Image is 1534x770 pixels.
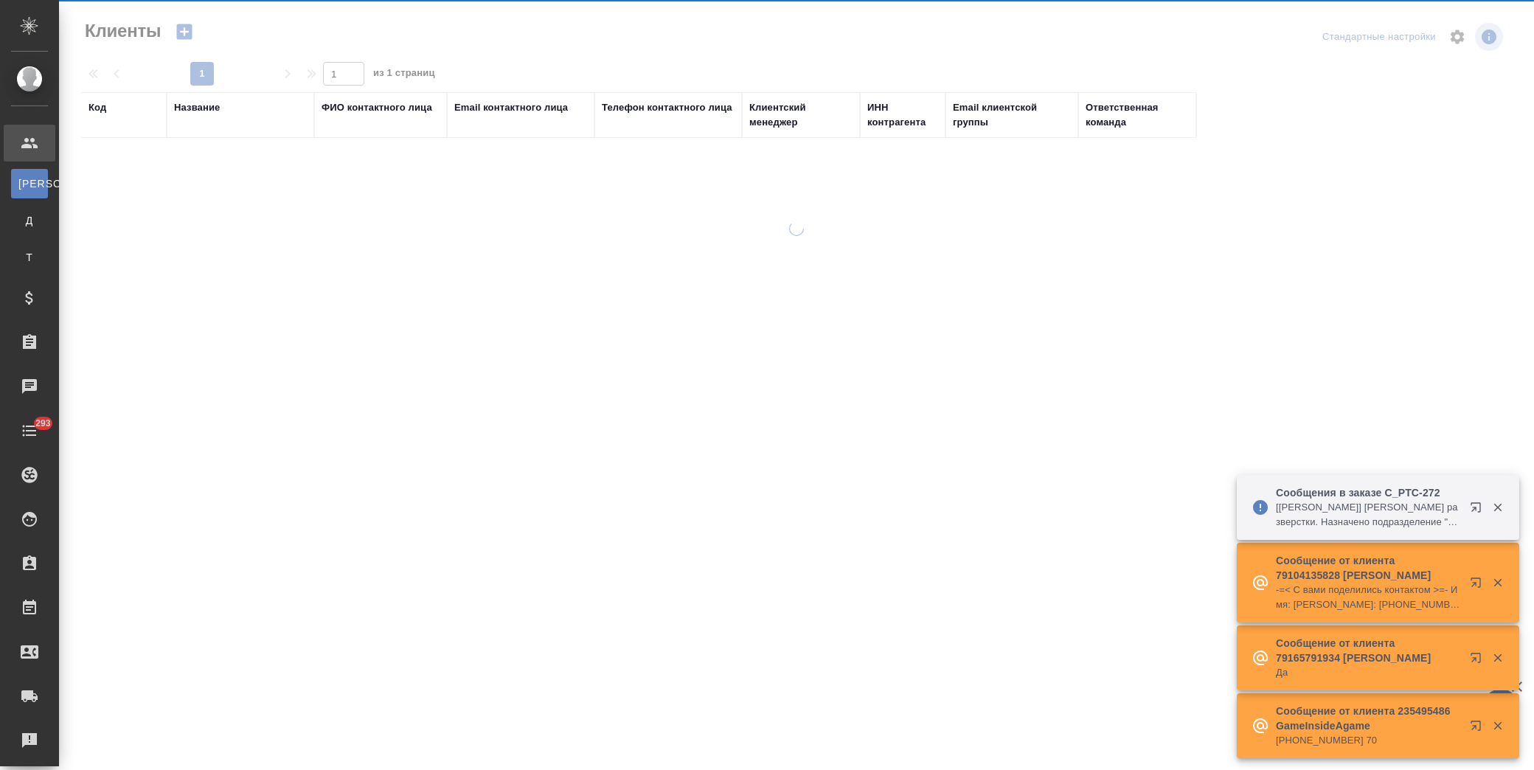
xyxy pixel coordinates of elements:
span: [PERSON_NAME] [18,176,41,191]
button: Закрыть [1482,651,1513,665]
button: Закрыть [1482,576,1513,589]
div: Ответственная команда [1086,100,1189,130]
button: Открыть в новой вкладке [1461,568,1496,603]
div: Email контактного лица [454,100,568,115]
div: ФИО контактного лица [322,100,432,115]
div: Клиентский менеджер [749,100,853,130]
p: Сообщение от клиента 235495486 GameInsideAgame [1276,704,1460,733]
p: Сообщение от клиента 79165791934 [PERSON_NAME] [1276,636,1460,665]
button: Открыть в новой вкладке [1461,711,1496,746]
a: Т [11,243,48,272]
div: ИНН контрагента [867,100,938,130]
div: Телефон контактного лица [602,100,732,115]
a: [PERSON_NAME] [11,169,48,198]
p: Сообщения в заказе C_PTC-272 [1276,485,1460,500]
a: Д [11,206,48,235]
p: [PHONE_NUMBER] 70 [1276,733,1460,748]
p: [[PERSON_NAME]] [PERSON_NAME] разверстки. Назначено подразделение "DTPqa" [1276,500,1460,530]
div: Название [174,100,220,115]
button: Открыть в новой вкладке [1461,493,1496,528]
span: Д [18,213,41,228]
p: Сообщение от клиента 79104135828 [PERSON_NAME] [1276,553,1460,583]
button: Закрыть [1482,719,1513,732]
button: Открыть в новой вкладке [1461,643,1496,679]
p: Да [1276,665,1460,680]
a: 293 [4,412,55,449]
p: -=< С вами поделились контактом >=- Имя: [PERSON_NAME]: [PHONE_NUMBER] [1276,583,1460,612]
span: 293 [27,416,60,431]
button: Закрыть [1482,501,1513,514]
div: Код [88,100,106,115]
span: Т [18,250,41,265]
div: Email клиентской группы [953,100,1071,130]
